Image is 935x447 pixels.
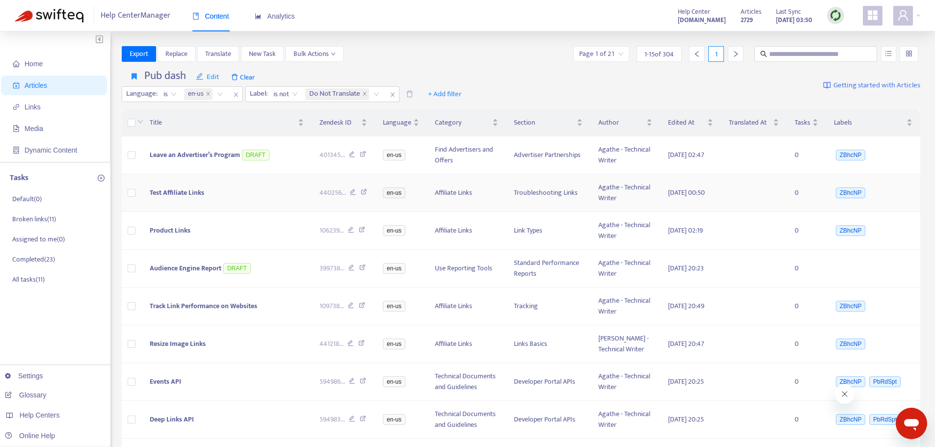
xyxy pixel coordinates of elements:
[13,82,20,89] span: account-book
[869,376,901,387] span: PbRdSpt
[836,301,866,312] span: ZBhcNP
[20,411,60,419] span: Help Centers
[678,15,726,26] strong: [DOMAIN_NAME]
[12,214,56,224] p: Broken links ( 11 )
[383,414,405,425] span: en-us
[320,301,344,312] span: 109738 ...
[896,408,927,439] iframe: Button to launch messaging window
[427,174,506,212] td: Affiliate Links
[383,376,405,387] span: en-us
[834,117,905,128] span: Labels
[13,60,20,67] span: home
[150,225,190,236] span: Product Links
[427,109,506,136] th: Category
[375,109,427,136] th: Language
[506,136,590,174] td: Advertiser Partnerships
[386,89,399,101] span: close
[406,90,413,98] span: delete
[590,136,660,174] td: Agathe - Technical Writer
[165,49,187,59] span: Replace
[383,150,405,160] span: en-us
[13,104,20,110] span: link
[150,300,257,312] span: Track Link Performance on Websites
[192,12,229,20] span: Content
[741,6,761,17] span: Articles
[427,250,506,288] td: Use Reporting Tools
[158,46,195,62] button: Replace
[10,172,28,184] p: Tasks
[15,9,83,23] img: Swifteq
[142,109,311,136] th: Title
[25,146,77,154] span: Dynamic Content
[150,414,194,425] span: Deep Links API
[427,136,506,174] td: Find Advertisers and Offers
[320,187,346,198] span: 440256 ...
[729,117,771,128] span: Translated At
[590,212,660,250] td: Agathe - Technical Writer
[383,263,405,274] span: en-us
[668,414,704,425] span: [DATE] 20:25
[150,187,204,198] span: Test Affiliate Links
[836,339,866,349] span: ZBhcNP
[383,225,405,236] span: en-us
[192,13,199,20] span: book
[506,250,590,288] td: Standard Performance Reports
[787,288,826,325] td: 0
[320,225,344,236] span: 106239 ...
[668,300,704,312] span: [DATE] 20:49
[25,103,41,111] span: Links
[823,69,920,102] a: Getting started with Articles
[836,414,866,425] span: ZBhcNP
[421,86,469,102] button: + Add filter
[255,12,295,20] span: Analytics
[787,109,826,136] th: Tasks
[678,6,710,17] span: Help Center
[331,52,336,56] span: down
[694,51,700,57] span: left
[427,212,506,250] td: Affiliate Links
[668,117,706,128] span: Edited At
[144,69,186,82] h4: Pub dash
[506,363,590,401] td: Developer Portal APIs
[255,13,262,20] span: area-chart
[286,46,344,62] button: Bulk Actionsdown
[273,87,298,102] span: is not
[5,391,46,399] a: Glossary
[226,69,260,85] span: Clear
[137,119,143,125] span: down
[590,109,660,136] th: Author
[320,376,345,387] span: 594986 ...
[12,194,42,204] p: Default ( 0 )
[590,288,660,325] td: Agathe - Technical Writer
[506,288,590,325] td: Tracking
[320,414,345,425] span: 594983 ...
[12,274,45,285] p: All tasks ( 11 )
[320,339,344,349] span: 441218 ...
[829,9,842,22] img: sync.dc5367851b00ba804db3.png
[732,51,739,57] span: right
[241,46,284,62] button: New Task
[294,49,336,59] span: Bulk Actions
[795,117,810,128] span: Tasks
[435,117,490,128] span: Category
[223,263,251,274] span: DRAFT
[897,9,909,21] span: user
[506,109,590,136] th: Section
[881,46,896,62] button: unordered-list
[836,376,866,387] span: ZBhcNP
[776,15,812,26] strong: [DATE] 03:50
[188,88,204,100] span: en-us
[184,88,213,100] span: en-us
[25,125,43,132] span: Media
[590,174,660,212] td: Agathe - Technical Writer
[150,117,295,128] span: Title
[833,80,920,91] span: Getting started with Articles
[230,89,242,101] span: close
[787,401,826,439] td: 0
[249,49,276,59] span: New Task
[506,174,590,212] td: Troubleshooting Links
[776,6,801,17] span: Last Sync
[305,88,369,100] span: Do Not Translate
[836,225,866,236] span: ZBhcNP
[660,109,721,136] th: Edited At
